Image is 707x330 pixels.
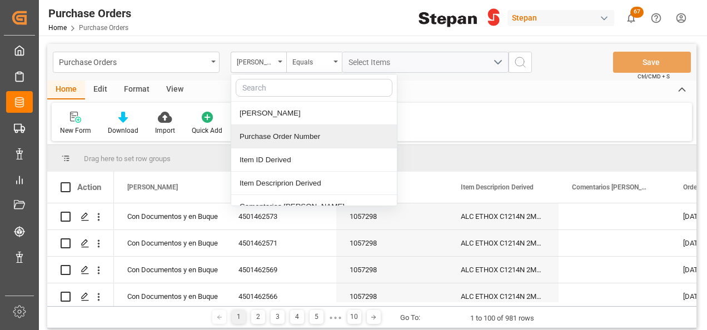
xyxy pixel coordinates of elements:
div: ALC ETHOX C1214N 2MX PF276 BULK [447,283,559,309]
span: Item Descriprion Derived [461,183,534,191]
div: Comentarios [PERSON_NAME] [231,195,397,218]
div: Purchase Orders [48,5,131,22]
div: Format [116,81,158,99]
span: Select Items [348,58,396,67]
div: 3 [271,310,285,324]
span: Drag here to set row groups [84,154,171,163]
span: 67 [630,7,644,18]
button: Save [613,52,691,73]
button: open menu [342,52,509,73]
div: Con Documentos y en Buque [127,284,212,309]
div: ● ● ● [329,313,341,322]
button: search button [509,52,532,73]
div: Quick Add [192,126,222,136]
div: 4501462571 [225,230,336,256]
div: Con Documentos y en Buque [127,257,212,283]
div: ALC ETHOX C1214N 2MX PF276 BULK [447,257,559,283]
div: Stepan [507,10,614,26]
div: ALC ETHOX C1214N 2MX PF276 BULK [447,230,559,256]
button: close menu [231,52,286,73]
div: Equals [292,54,330,67]
div: Press SPACE to select this row. [47,230,114,257]
div: Download [108,126,138,136]
div: [PERSON_NAME] [231,102,397,125]
button: Stepan [507,7,619,28]
button: show 67 new notifications [619,6,644,31]
div: Con Documentos y en Buque [127,231,212,256]
div: 4 [290,310,304,324]
span: [PERSON_NAME] [127,183,178,191]
div: ALC ETHOX C1214N 2MX PF276 BULK [447,203,559,229]
div: 1057298 [336,283,447,309]
div: Home [47,81,85,99]
button: open menu [53,52,220,73]
span: Comentarios [PERSON_NAME] [572,183,646,191]
div: Purchase Orders [59,54,207,68]
div: 5 [310,310,323,324]
div: Import [155,126,175,136]
div: Edit [85,81,116,99]
div: Go To: [400,312,420,323]
div: View [158,81,192,99]
div: 2 [251,310,265,324]
div: [PERSON_NAME] [237,54,275,67]
div: 4501462569 [225,257,336,283]
div: 4501462566 [225,283,336,309]
a: Home [48,24,67,32]
button: Help Center [644,6,669,31]
div: Press SPACE to select this row. [47,203,114,230]
div: Con Documentos y en Buque [127,204,212,229]
div: Press SPACE to select this row. [47,257,114,283]
div: 1057298 [336,230,447,256]
div: 1 to 100 of 981 rows [470,313,534,324]
img: Stepan_Company_logo.svg.png_1713531530.png [419,8,500,28]
div: 1057298 [336,257,447,283]
div: 1 [232,310,246,324]
button: open menu [286,52,342,73]
div: 4501462573 [225,203,336,229]
div: Item ID Derived [231,148,397,172]
div: 1057298 [336,203,447,229]
div: Press SPACE to select this row. [47,283,114,310]
div: New Form [60,126,91,136]
div: 10 [347,310,361,324]
input: Search [236,79,392,97]
span: Ctrl/CMD + S [638,72,670,81]
div: Item Descriprion Derived [231,172,397,195]
div: Purchase Order Number [231,125,397,148]
div: Action [77,182,101,192]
